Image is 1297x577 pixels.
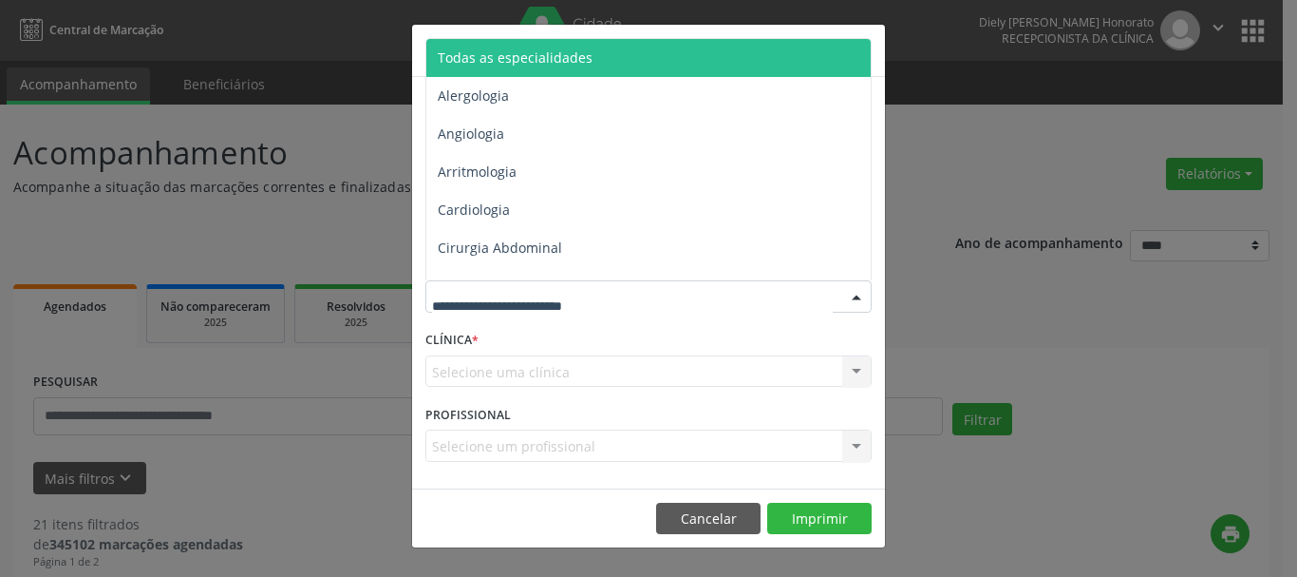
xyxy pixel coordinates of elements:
h5: Relatório de agendamentos [425,38,643,63]
label: CLÍNICA [425,326,479,356]
span: Cardiologia [438,201,510,219]
label: PROFISSIONAL [425,400,511,430]
button: Cancelar [656,503,761,535]
span: Cirurgia Abdominal [438,239,562,257]
button: Close [847,25,885,71]
span: Alergologia [438,87,509,105]
span: Arritmologia [438,163,517,181]
span: Todas as especialidades [438,48,592,67]
span: Cirurgia Bariatrica [438,277,555,295]
span: Angiologia [438,125,504,143]
button: Imprimir [767,503,872,535]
